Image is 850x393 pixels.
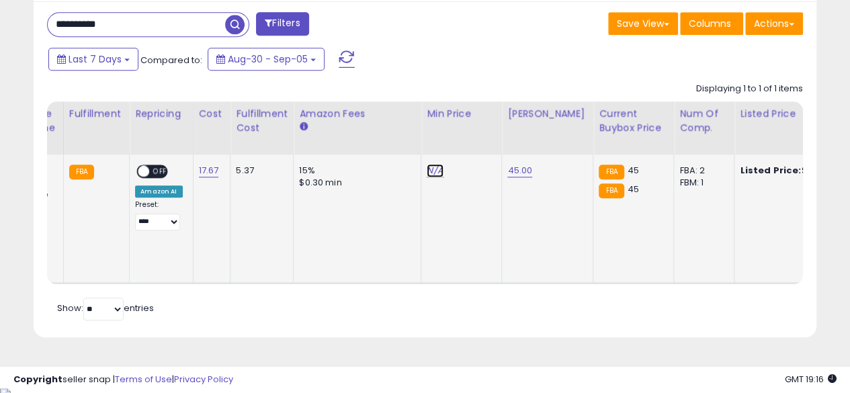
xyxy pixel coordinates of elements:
small: FBA [599,183,624,198]
span: Compared to: [140,54,202,67]
div: Num of Comp. [679,107,728,135]
div: Preset: [135,200,182,230]
div: Displaying 1 to 1 of 1 items [696,83,803,95]
div: FBM: 1 [679,177,724,189]
button: Save View [608,12,678,35]
span: 45 [628,164,639,177]
a: N/A [427,164,443,177]
div: 5.37 [236,165,283,177]
div: Amazon Fees [299,107,415,121]
div: Min Price [427,107,496,121]
span: Aug-30 - Sep-05 [228,52,308,66]
span: 2025-09-13 19:16 GMT [785,373,837,386]
button: Actions [745,12,803,35]
a: 17.67 [199,164,219,177]
div: seller snap | | [13,374,233,386]
button: Columns [680,12,743,35]
span: OFF [149,166,171,177]
strong: Copyright [13,373,62,386]
small: FBA [599,165,624,179]
small: Amazon Fees. [299,121,307,133]
button: Filters [256,12,308,36]
button: Aug-30 - Sep-05 [208,48,325,71]
a: Privacy Policy [174,373,233,386]
button: Last 7 Days [48,48,138,71]
div: Fulfillment [69,107,124,121]
span: Show: entries [57,302,154,314]
div: Fulfillment Cost [236,107,288,135]
div: Current Buybox Price [599,107,668,135]
div: FBA: 2 [679,165,724,177]
div: Amazon AI [135,185,182,198]
div: Repricing [135,107,187,121]
span: Last 7 Days [69,52,122,66]
a: Terms of Use [115,373,172,386]
div: Cost [199,107,225,121]
a: 45.00 [507,164,532,177]
div: 15% [299,165,411,177]
span: Columns [689,17,731,30]
b: Listed Price: [740,164,801,177]
div: [PERSON_NAME] [507,107,587,121]
div: $0.30 min [299,177,411,189]
div: Store Name [26,107,58,135]
span: 45 [628,183,639,195]
small: FBA [69,165,94,179]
